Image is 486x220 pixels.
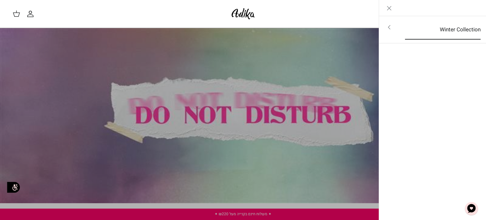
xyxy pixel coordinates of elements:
[5,179,22,196] img: accessibility_icon02.svg
[230,6,257,21] img: Adika IL
[462,199,481,218] button: צ'אט
[27,10,37,18] a: החשבון שלי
